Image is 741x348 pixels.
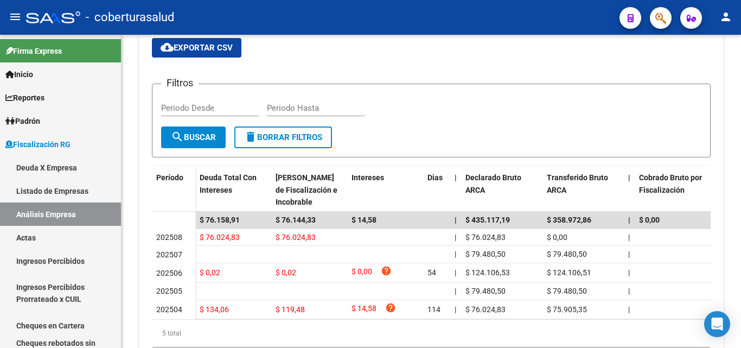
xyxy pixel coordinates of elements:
[200,268,220,277] span: $ 0,02
[547,233,567,242] span: $ 0,00
[628,305,630,314] span: |
[156,287,182,295] span: 202505
[719,10,732,23] mat-icon: person
[465,233,506,242] span: $ 76.024,83
[455,250,456,258] span: |
[200,216,240,224] span: $ 76.158,91
[161,75,199,91] h3: Filtros
[352,173,384,182] span: Intereses
[624,166,635,214] datatable-header-cell: |
[628,250,630,258] span: |
[423,166,450,214] datatable-header-cell: Dias
[171,130,184,143] mat-icon: search
[276,268,296,277] span: $ 0,02
[276,216,316,224] span: $ 76.144,33
[455,216,457,224] span: |
[352,265,372,280] span: $ 0,00
[276,173,337,207] span: [PERSON_NAME] de Fiscalización e Incobrable
[195,166,271,214] datatable-header-cell: Deuda Total Con Intereses
[200,305,229,314] span: $ 134,06
[156,233,182,242] span: 202508
[152,166,195,212] datatable-header-cell: Período
[465,250,506,258] span: $ 79.480,50
[547,287,587,295] span: $ 79.480,50
[547,268,591,277] span: $ 124.106,51
[628,287,630,295] span: |
[161,126,226,148] button: Buscar
[234,126,332,148] button: Borrar Filtros
[244,132,322,142] span: Borrar Filtros
[276,305,305,314] span: $ 119,48
[271,166,347,214] datatable-header-cell: Deuda Bruta Neto de Fiscalización e Incobrable
[427,305,440,314] span: 114
[628,216,630,224] span: |
[465,287,506,295] span: $ 79.480,50
[161,41,174,54] mat-icon: cloud_download
[704,311,730,337] div: Open Intercom Messenger
[455,173,457,182] span: |
[200,233,240,242] span: $ 76.024,83
[347,166,423,214] datatable-header-cell: Intereses
[244,130,257,143] mat-icon: delete
[5,92,44,104] span: Reportes
[171,132,216,142] span: Buscar
[461,166,542,214] datatable-header-cell: Declarado Bruto ARCA
[450,166,461,214] datatable-header-cell: |
[427,268,436,277] span: 54
[639,173,702,194] span: Cobrado Bruto por Fiscalización
[276,233,316,242] span: $ 76.024,83
[427,173,443,182] span: Dias
[381,265,392,276] i: help
[161,43,233,53] span: Exportar CSV
[455,233,456,242] span: |
[9,10,22,23] mat-icon: menu
[352,302,376,317] span: $ 14,58
[547,305,587,314] span: $ 75.905,35
[628,268,630,277] span: |
[455,268,456,277] span: |
[86,5,174,29] span: - coberturasalud
[152,320,711,347] div: 5 total
[156,173,183,182] span: Período
[465,216,510,224] span: $ 435.117,19
[547,250,587,258] span: $ 79.480,50
[465,305,506,314] span: $ 76.024,83
[639,216,660,224] span: $ 0,00
[542,166,624,214] datatable-header-cell: Transferido Bruto ARCA
[156,250,182,259] span: 202507
[455,305,456,314] span: |
[5,138,71,150] span: Fiscalización RG
[547,216,591,224] span: $ 358.972,86
[385,302,396,313] i: help
[5,115,40,127] span: Padrón
[465,268,510,277] span: $ 124.106,53
[547,173,608,194] span: Transferido Bruto ARCA
[152,38,241,58] button: Exportar CSV
[352,216,376,224] span: $ 14,58
[628,233,630,242] span: |
[5,45,62,57] span: Firma Express
[455,287,456,295] span: |
[628,173,630,182] span: |
[635,166,716,214] datatable-header-cell: Cobrado Bruto por Fiscalización
[200,173,257,194] span: Deuda Total Con Intereses
[156,269,182,277] span: 202506
[5,68,33,80] span: Inicio
[156,305,182,314] span: 202504
[465,173,521,194] span: Declarado Bruto ARCA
